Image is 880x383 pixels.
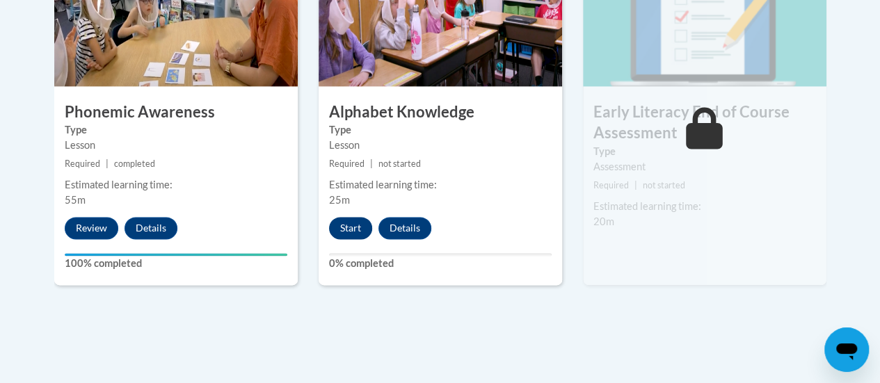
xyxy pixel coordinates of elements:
[65,194,86,206] span: 55m
[329,256,552,271] label: 0% completed
[125,217,177,239] button: Details
[593,159,816,174] div: Assessment
[65,158,100,169] span: Required
[329,158,365,169] span: Required
[593,144,816,159] label: Type
[378,217,431,239] button: Details
[634,180,637,190] span: |
[824,327,869,372] iframe: Button to launch messaging window
[65,122,287,138] label: Type
[329,194,350,206] span: 25m
[370,158,373,169] span: |
[65,217,118,239] button: Review
[114,158,155,169] span: completed
[378,158,421,169] span: not started
[593,180,629,190] span: Required
[329,217,372,239] button: Start
[643,180,685,190] span: not started
[54,101,298,123] h3: Phonemic Awareness
[329,138,552,153] div: Lesson
[65,253,287,256] div: Your progress
[329,177,552,193] div: Estimated learning time:
[593,215,614,227] span: 20m
[583,101,826,145] h3: Early Literacy End of Course Assessment
[106,158,109,169] span: |
[65,177,287,193] div: Estimated learning time:
[65,138,287,153] div: Lesson
[65,256,287,271] label: 100% completed
[593,199,816,214] div: Estimated learning time:
[329,122,552,138] label: Type
[319,101,562,123] h3: Alphabet Knowledge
